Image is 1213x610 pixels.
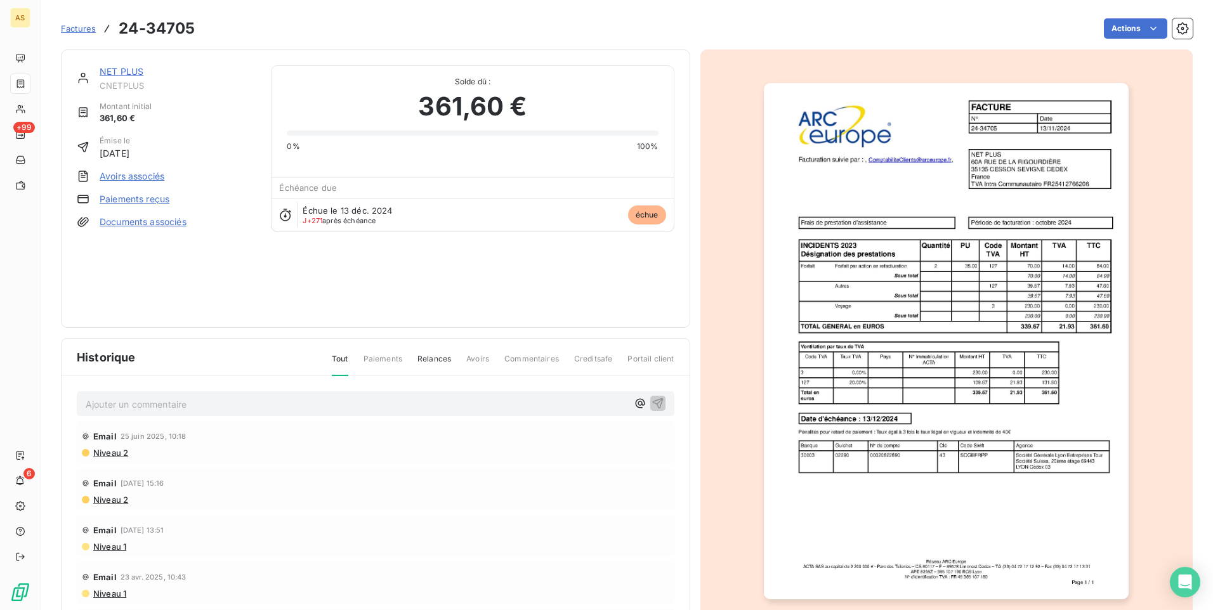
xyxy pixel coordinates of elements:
[92,588,126,599] span: Niveau 1
[119,17,195,40] h3: 24-34705
[1170,567,1200,597] div: Open Intercom Messenger
[332,353,348,376] span: Tout
[364,353,402,375] span: Paiements
[466,353,489,375] span: Avoirs
[504,353,559,375] span: Commentaires
[100,101,152,112] span: Montant initial
[93,572,117,582] span: Email
[61,23,96,34] span: Factures
[1104,18,1167,39] button: Actions
[287,76,658,88] span: Solde dû :
[100,216,187,228] a: Documents associés
[77,349,136,366] span: Historique
[303,205,392,216] span: Échue le 13 déc. 2024
[303,216,322,225] span: J+271
[100,112,152,125] span: 361,60 €
[418,88,527,126] span: 361,60 €
[13,122,35,133] span: +99
[417,353,451,375] span: Relances
[100,135,130,146] span: Émise le
[92,542,126,552] span: Niveau 1
[61,22,96,35] a: Factures
[100,193,169,205] a: Paiements reçus
[574,353,613,375] span: Creditsafe
[93,525,117,535] span: Email
[93,431,117,441] span: Email
[627,353,674,375] span: Portail client
[100,81,256,91] span: CNETPLUS
[23,468,35,479] span: 6
[100,170,164,183] a: Avoirs associés
[10,582,30,602] img: Logo LeanPay
[100,146,130,160] span: [DATE]
[100,66,143,77] a: NET PLUS
[279,183,337,193] span: Échéance due
[92,495,128,505] span: Niveau 2
[10,8,30,28] div: AS
[93,478,117,488] span: Email
[287,141,299,152] span: 0%
[628,205,666,224] span: échue
[637,141,659,152] span: 100%
[303,217,376,224] span: après échéance
[92,448,128,458] span: Niveau 2
[121,573,187,581] span: 23 avr. 2025, 10:43
[121,479,164,487] span: [DATE] 15:16
[121,432,187,440] span: 25 juin 2025, 10:18
[764,83,1129,599] img: invoice_thumbnail
[121,526,164,534] span: [DATE] 13:51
